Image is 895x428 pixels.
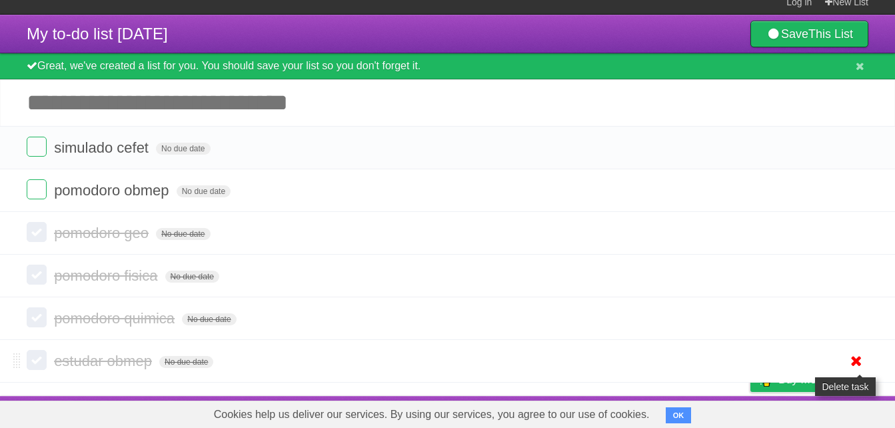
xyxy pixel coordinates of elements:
[778,368,862,391] span: Buy me a coffee
[27,179,47,199] label: Done
[177,185,231,197] span: No due date
[27,222,47,242] label: Done
[156,143,210,155] span: No due date
[617,399,671,425] a: Developers
[27,307,47,327] label: Done
[165,271,219,283] span: No due date
[201,401,663,428] span: Cookies help us deliver our services. By using our services, you agree to our use of cookies.
[54,267,161,284] span: pomodoro fisica
[750,21,868,47] a: SaveThis List
[784,399,868,425] a: Suggest a feature
[54,310,178,327] span: pomodoro quimica
[733,399,768,425] a: Privacy
[27,137,47,157] label: Done
[182,313,236,325] span: No due date
[54,139,152,156] span: simulado cefet
[159,356,213,368] span: No due date
[54,182,172,199] span: pomodoro obmep
[54,225,152,241] span: pomodoro geo
[666,407,692,423] button: OK
[808,27,853,41] b: This List
[27,350,47,370] label: Done
[156,228,210,240] span: No due date
[27,25,168,43] span: My to-do list [DATE]
[688,399,717,425] a: Terms
[27,265,47,285] label: Done
[573,399,601,425] a: About
[54,353,155,369] span: estudar obmep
